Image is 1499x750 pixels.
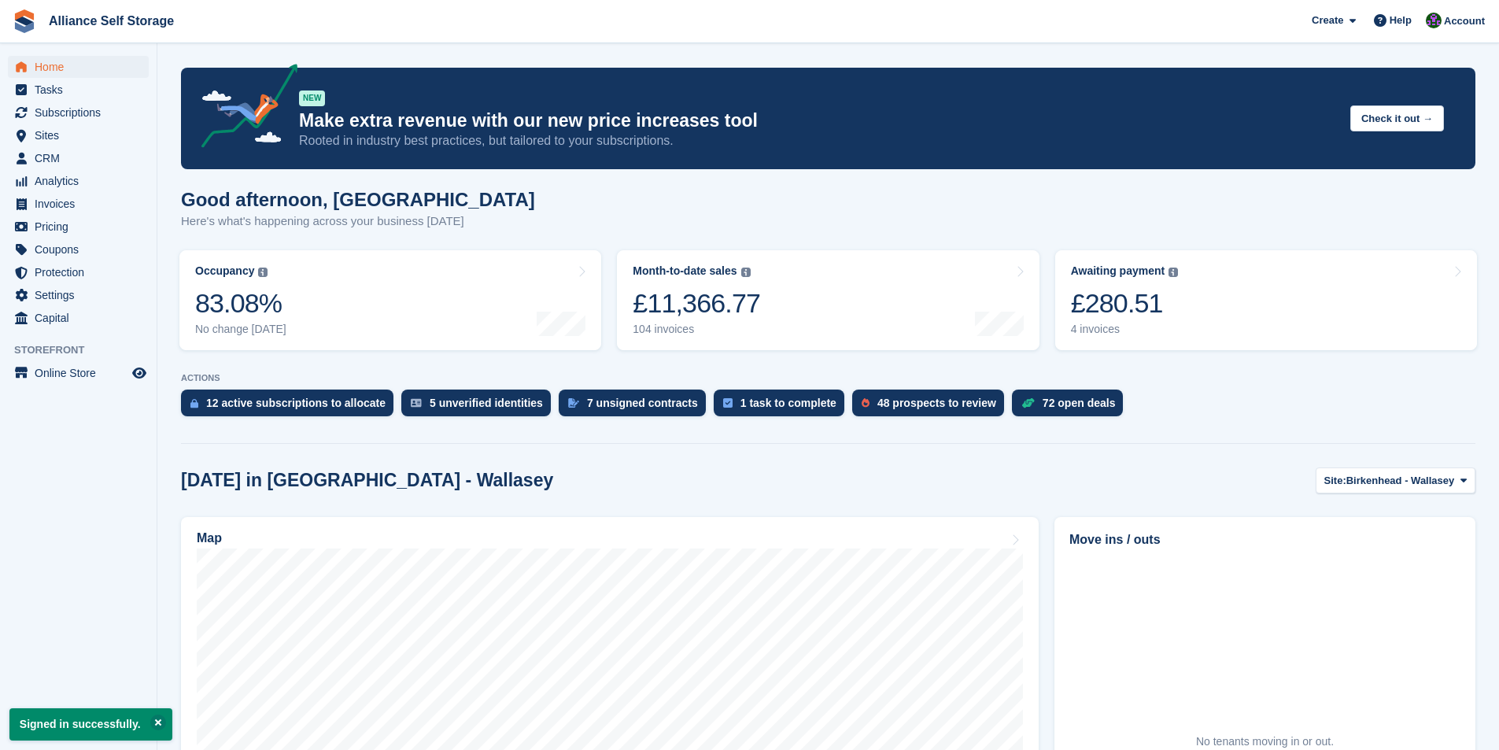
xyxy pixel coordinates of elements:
[35,170,129,192] span: Analytics
[188,64,298,153] img: price-adjustments-announcement-icon-8257ccfd72463d97f412b2fc003d46551f7dbcb40ab6d574587a9cd5c0d94...
[190,398,198,408] img: active_subscription_to_allocate_icon-d502201f5373d7db506a760aba3b589e785aa758c864c3986d89f69b8ff3...
[1316,467,1475,493] button: Site: Birkenhead - Wallasey
[559,390,714,424] a: 7 unsigned contracts
[1071,287,1179,320] div: £280.51
[42,8,180,34] a: Alliance Self Storage
[740,397,836,409] div: 1 task to complete
[9,708,172,741] p: Signed in successfully.
[1043,397,1116,409] div: 72 open deals
[8,284,149,306] a: menu
[195,287,286,320] div: 83.08%
[8,238,149,260] a: menu
[587,397,698,409] div: 7 unsigned contracts
[299,109,1338,132] p: Make extra revenue with our new price increases tool
[35,147,129,169] span: CRM
[1196,733,1334,750] div: No tenants moving in or out.
[633,287,760,320] div: £11,366.77
[179,250,601,350] a: Occupancy 83.08% No change [DATE]
[181,212,535,231] p: Here's what's happening across your business [DATE]
[35,238,129,260] span: Coupons
[8,193,149,215] a: menu
[8,307,149,329] a: menu
[35,362,129,384] span: Online Store
[35,261,129,283] span: Protection
[852,390,1012,424] a: 48 prospects to review
[1444,13,1485,29] span: Account
[35,79,129,101] span: Tasks
[8,170,149,192] a: menu
[1324,473,1346,489] span: Site:
[8,362,149,384] a: menu
[181,189,535,210] h1: Good afternoon, [GEOGRAPHIC_DATA]
[181,470,553,491] h2: [DATE] in [GEOGRAPHIC_DATA] - Wallasey
[430,397,543,409] div: 5 unverified identities
[206,397,386,409] div: 12 active subscriptions to allocate
[181,390,401,424] a: 12 active subscriptions to allocate
[877,397,996,409] div: 48 prospects to review
[195,264,254,278] div: Occupancy
[299,91,325,106] div: NEW
[130,364,149,382] a: Preview store
[1012,390,1132,424] a: 72 open deals
[1390,13,1412,28] span: Help
[1055,250,1477,350] a: Awaiting payment £280.51 4 invoices
[1350,105,1444,131] button: Check it out →
[8,261,149,283] a: menu
[8,124,149,146] a: menu
[741,268,751,277] img: icon-info-grey-7440780725fd019a000dd9b08b2336e03edf1995a4989e88bcd33f0948082b44.svg
[714,390,852,424] a: 1 task to complete
[1346,473,1455,489] span: Birkenhead - Wallasey
[633,323,760,336] div: 104 invoices
[35,284,129,306] span: Settings
[35,56,129,78] span: Home
[723,398,733,408] img: task-75834270c22a3079a89374b754ae025e5fb1db73e45f91037f5363f120a921f8.svg
[617,250,1039,350] a: Month-to-date sales £11,366.77 104 invoices
[8,102,149,124] a: menu
[568,398,579,408] img: contract_signature_icon-13c848040528278c33f63329250d36e43548de30e8caae1d1a13099fd9432cc5.svg
[35,193,129,215] span: Invoices
[8,79,149,101] a: menu
[1312,13,1343,28] span: Create
[862,398,869,408] img: prospect-51fa495bee0391a8d652442698ab0144808aea92771e9ea1ae160a38d050c398.svg
[1071,264,1165,278] div: Awaiting payment
[14,342,157,358] span: Storefront
[8,147,149,169] a: menu
[35,307,129,329] span: Capital
[13,9,36,33] img: stora-icon-8386f47178a22dfd0bd8f6a31ec36ba5ce8667c1dd55bd0f319d3a0aa187defe.svg
[8,216,149,238] a: menu
[1426,13,1442,28] img: Romilly Norton
[35,124,129,146] span: Sites
[35,102,129,124] span: Subscriptions
[411,398,422,408] img: verify_identity-adf6edd0f0f0b5bbfe63781bf79b02c33cf7c696d77639b501bdc392416b5a36.svg
[197,531,222,545] h2: Map
[195,323,286,336] div: No change [DATE]
[1021,397,1035,408] img: deal-1b604bf984904fb50ccaf53a9ad4b4a5d6e5aea283cecdc64d6e3604feb123c2.svg
[633,264,737,278] div: Month-to-date sales
[1071,323,1179,336] div: 4 invoices
[35,216,129,238] span: Pricing
[299,132,1338,150] p: Rooted in industry best practices, but tailored to your subscriptions.
[181,373,1475,383] p: ACTIONS
[1069,530,1460,549] h2: Move ins / outs
[8,56,149,78] a: menu
[1169,268,1178,277] img: icon-info-grey-7440780725fd019a000dd9b08b2336e03edf1995a4989e88bcd33f0948082b44.svg
[401,390,559,424] a: 5 unverified identities
[258,268,268,277] img: icon-info-grey-7440780725fd019a000dd9b08b2336e03edf1995a4989e88bcd33f0948082b44.svg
